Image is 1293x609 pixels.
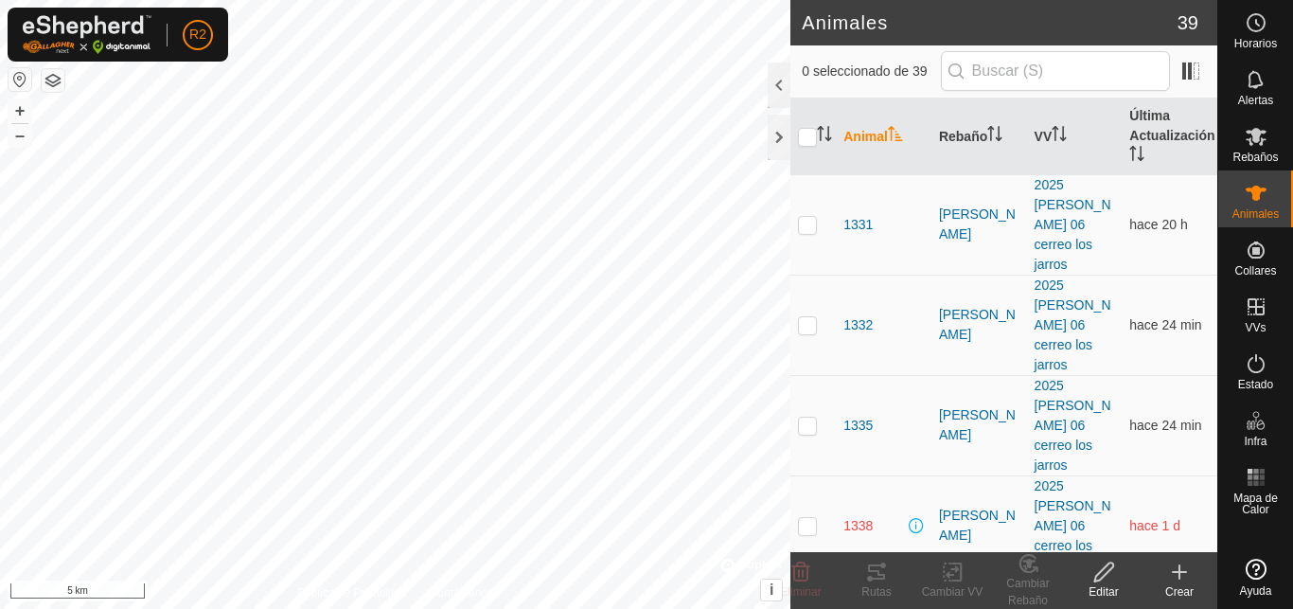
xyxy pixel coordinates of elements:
[23,15,151,54] img: Logo Gallagher
[1218,551,1293,604] a: Ayuda
[1035,177,1111,272] a: 2025 [PERSON_NAME] 06 cerreo los jarros
[843,315,873,335] span: 1332
[802,62,940,81] span: 0 seleccionado de 39
[839,583,914,600] div: Rutas
[1234,265,1276,277] span: Collares
[1129,418,1201,433] span: 10 oct 2025, 21:35
[1234,38,1277,49] span: Horarios
[931,99,1027,175] th: Rebaño
[1035,478,1111,573] a: 2025 [PERSON_NAME] 06 cerreo los jarros
[430,584,493,601] a: Contáctenos
[1052,129,1067,144] p-sorticon: Activar para ordenar
[1027,99,1123,175] th: VV
[1066,583,1142,600] div: Editar
[1129,217,1188,232] span: 10 oct 2025, 1:35
[1122,99,1217,175] th: Última Actualización
[939,305,1019,345] div: [PERSON_NAME]
[780,585,821,599] span: Eliminar
[189,25,206,45] span: R2
[1238,379,1273,390] span: Estado
[987,129,1002,144] p-sorticon: Activar para ordenar
[843,416,873,436] span: 1335
[1244,436,1266,447] span: Infra
[939,405,1019,445] div: [PERSON_NAME]
[941,51,1170,91] input: Buscar (S)
[1142,583,1217,600] div: Crear
[9,68,31,91] button: Restablecer Mapa
[1129,518,1180,533] span: 9 oct 2025, 18:35
[1238,95,1273,106] span: Alertas
[1035,378,1111,473] a: 2025 [PERSON_NAME] 06 cerreo los jarros
[770,582,773,598] span: i
[802,11,1178,34] h2: Animales
[1178,9,1198,37] span: 39
[1232,208,1279,220] span: Animales
[836,99,931,175] th: Animal
[990,575,1066,609] div: Cambiar Rebaño
[1232,152,1278,163] span: Rebaños
[817,129,832,144] p-sorticon: Activar para ordenar
[843,516,873,536] span: 1338
[843,215,873,235] span: 1331
[9,124,31,147] button: –
[1240,585,1272,597] span: Ayuda
[939,506,1019,546] div: [PERSON_NAME]
[1223,493,1288,515] span: Mapa de Calor
[1129,149,1144,164] p-sorticon: Activar para ordenar
[297,584,406,601] a: Política de Privacidad
[1245,322,1266,333] span: VVs
[9,99,31,122] button: +
[1035,278,1111,372] a: 2025 [PERSON_NAME] 06 cerreo los jarros
[914,583,990,600] div: Cambiar VV
[939,205,1019,244] div: [PERSON_NAME]
[761,580,782,600] button: i
[888,129,903,144] p-sorticon: Activar para ordenar
[1129,317,1201,332] span: 10 oct 2025, 21:35
[42,69,64,92] button: Capas del Mapa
